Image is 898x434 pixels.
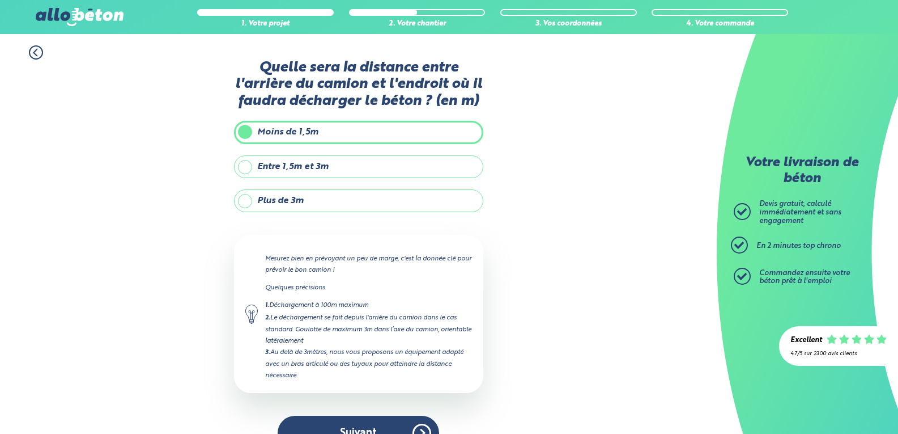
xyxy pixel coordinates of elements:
[234,60,483,109] label: Quelle sera la distance entre l'arrière du camion et l'endroit où il faudra décharger le béton ? ...
[197,20,334,28] div: 1. Votre projet
[265,347,472,381] div: Au delà de 3mètres, nous vous proposons un équipement adapté avec un bras articulé ou des tuyaux ...
[265,300,472,311] div: Déchargement à 100m maximum
[652,20,788,28] div: 4. Votre commande
[265,282,472,293] p: Quelques précisions
[265,302,269,309] strong: 1.
[265,349,270,356] strong: 3.
[265,312,472,347] div: Le déchargement se fait depuis l'arrière du camion dans le cas standard. Goulotte de maximum 3m d...
[797,390,886,422] iframe: Help widget launcher
[265,315,270,321] strong: 2.
[234,155,483,178] label: Entre 1,5m et 3m
[349,20,486,28] div: 2. Votre chantier
[265,253,472,276] p: Mesurez bien en prévoyant un peu de marge, c'est la donnée clé pour prévoir le bon camion !
[36,8,123,26] img: allobéton
[234,121,483,144] label: Moins de 1,5m
[500,20,637,28] div: 3. Vos coordonnées
[234,189,483,212] label: Plus de 3m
